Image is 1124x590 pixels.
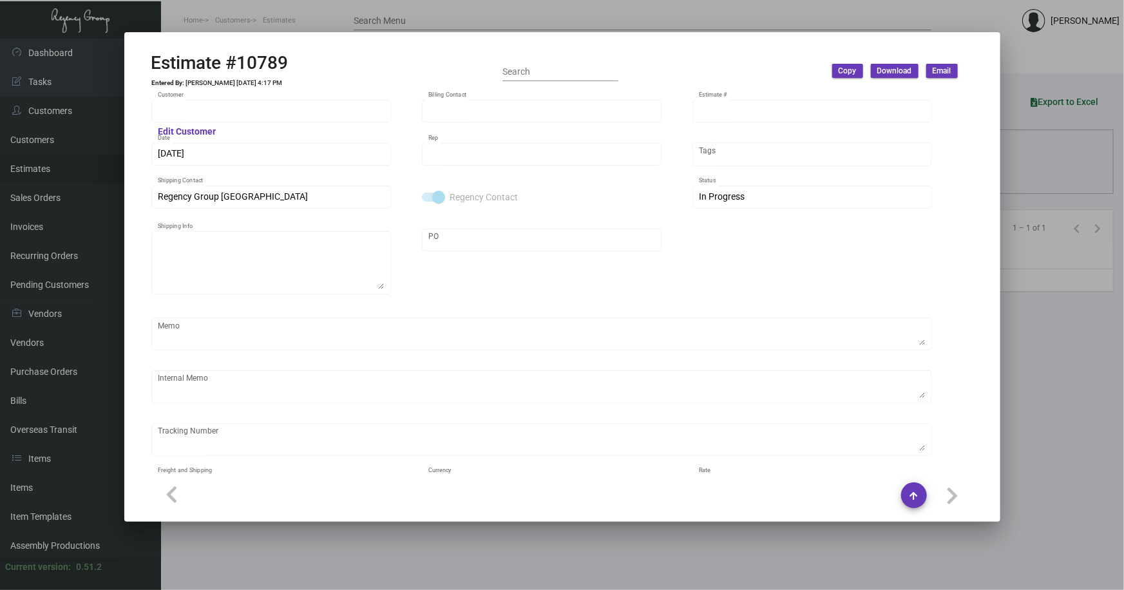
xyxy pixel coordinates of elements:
[933,66,951,77] span: Email
[151,79,186,87] td: Entered By:
[158,127,216,137] mat-hint: Edit Customer
[5,560,71,574] div: Current version:
[871,64,919,78] button: Download
[839,66,857,77] span: Copy
[926,64,958,78] button: Email
[877,66,912,77] span: Download
[832,64,863,78] button: Copy
[186,79,283,87] td: [PERSON_NAME] [DATE] 4:17 PM
[151,52,289,74] h2: Estimate #10789
[699,191,745,202] span: In Progress
[76,560,102,574] div: 0.51.2
[450,189,519,205] span: Regency Contact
